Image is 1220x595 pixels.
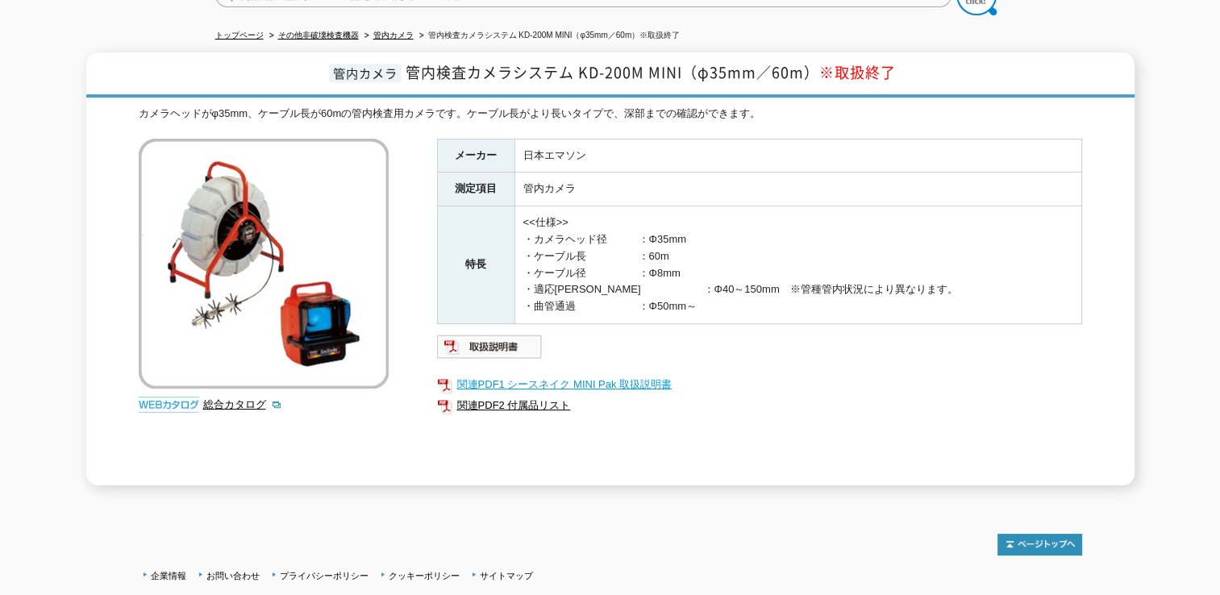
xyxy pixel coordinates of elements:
[406,61,896,83] span: 管内検査カメラシステム KD-200M MINI（φ35mm／60m）
[389,571,460,580] a: クッキーポリシー
[416,27,681,44] li: 管内検査カメラシステム KD-200M MINI（φ35mm／60m）※取扱終了
[215,31,264,40] a: トップページ
[437,139,514,173] th: メーカー
[139,106,1082,123] div: カメラヘッドがφ35mm、ケーブル長が60mの管内検査用カメラです。ケーブル長がより長いタイプで、深部までの確認ができます。
[203,398,282,410] a: 総合カタログ
[278,31,359,40] a: その他非破壊検査機器
[997,534,1082,555] img: トップページへ
[480,571,533,580] a: サイトマップ
[514,139,1081,173] td: 日本エマソン
[437,374,1082,395] a: 関連PDF1 シースネイク MINI Pak 取扱説明書
[437,206,514,324] th: 特長
[514,206,1081,324] td: <<仕様>> ・カメラヘッド径 ：Φ35mm ・ケーブル長 ：60m ・ケーブル径 ：Φ8mm ・適応[PERSON_NAME] ：Φ40～150mm ※管種管内状況により異なります。 ・曲管通...
[373,31,414,40] a: 管内カメラ
[514,173,1081,206] td: 管内カメラ
[139,397,199,413] img: webカタログ
[437,334,543,360] img: 取扱説明書
[437,395,1082,416] a: 関連PDF2 付属品リスト
[437,344,543,356] a: 取扱説明書
[329,64,402,82] span: 管内カメラ
[437,173,514,206] th: 測定項目
[280,571,368,580] a: プライバシーポリシー
[206,571,260,580] a: お問い合わせ
[139,139,389,389] img: 管内検査カメラシステム KD-200M MINI（φ35mm／60m）※取扱終了
[151,571,186,580] a: 企業情報
[819,61,896,83] span: ※取扱終了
